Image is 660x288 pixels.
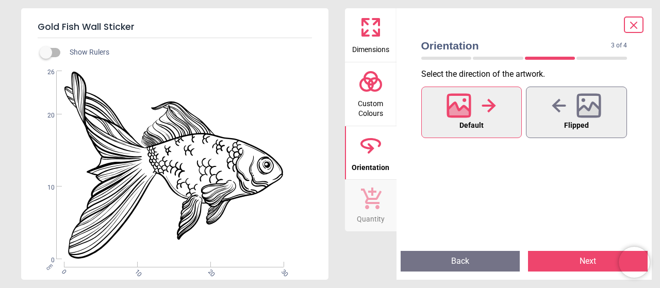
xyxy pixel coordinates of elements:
[345,62,397,126] button: Custom Colours
[611,41,627,50] span: 3 of 4
[279,268,286,275] span: 30
[352,40,389,55] span: Dimensions
[401,251,520,272] button: Back
[619,247,650,278] iframe: Brevo live chat
[35,111,55,120] span: 20
[345,126,397,180] button: Orientation
[459,119,484,132] span: Default
[345,8,397,62] button: Dimensions
[35,256,55,265] span: 0
[421,87,522,138] button: Default
[526,87,627,138] button: Flipped
[564,119,589,132] span: Flipped
[46,46,328,59] div: Show Rulers
[357,209,385,225] span: Quantity
[345,180,397,231] button: Quantity
[346,94,395,119] span: Custom Colours
[421,38,612,53] span: Orientation
[133,268,139,275] span: 10
[528,251,648,272] button: Next
[44,262,54,272] span: cm
[352,158,389,173] span: Orientation
[206,268,212,275] span: 20
[421,69,636,80] p: Select the direction of the artwork .
[35,68,55,77] span: 26
[35,183,55,192] span: 10
[59,268,66,275] span: 0
[38,16,312,38] h5: Gold Fish Wall Sticker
